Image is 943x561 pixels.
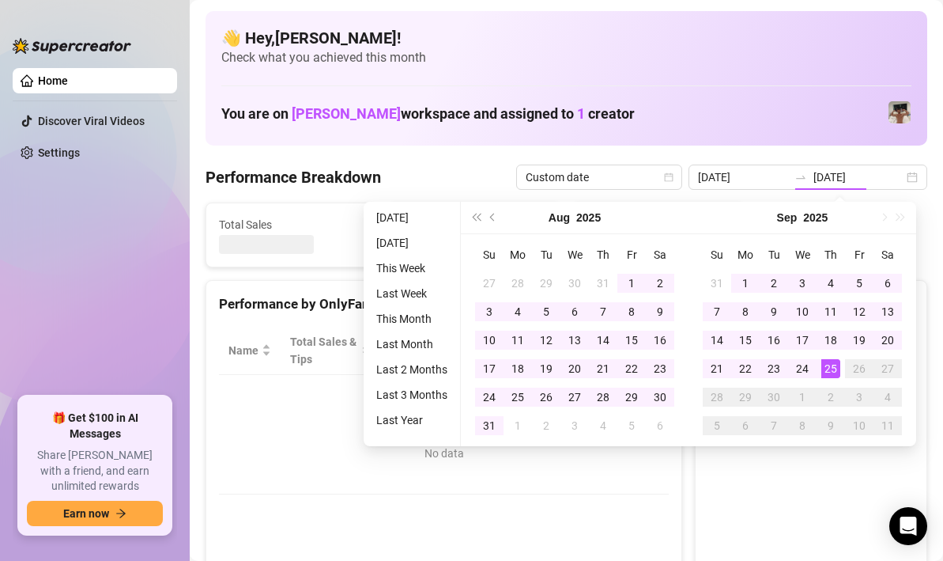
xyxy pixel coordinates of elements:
[221,105,635,123] h1: You are on workspace and assigned to creator
[235,445,653,462] div: No data
[290,333,358,368] span: Total Sales & Tips
[63,507,109,520] span: Earn now
[27,501,163,526] button: Earn nowarrow-right
[587,216,730,233] span: Messages Sent
[564,327,670,375] th: Chat Conversion
[38,74,68,87] a: Home
[219,216,363,233] span: Total Sales
[664,172,673,182] span: calendar
[526,165,673,189] span: Custom date
[574,333,647,368] span: Chat Conversion
[889,507,927,545] div: Open Intercom Messenger
[794,171,807,184] span: swap-right
[888,101,911,123] img: BTeasing
[228,342,258,359] span: Name
[115,508,126,519] span: arrow-right
[27,448,163,495] span: Share [PERSON_NAME] with a friend, and earn unlimited rewards
[206,166,381,188] h4: Performance Breakdown
[483,327,564,375] th: Sales / Hour
[221,27,911,49] h4: 👋 Hey, [PERSON_NAME] !
[492,333,541,368] span: Sales / Hour
[577,105,585,122] span: 1
[219,327,281,375] th: Name
[219,294,669,315] div: Performance by OnlyFans Creator
[38,115,145,127] a: Discover Viral Videos
[794,171,807,184] span: to
[221,49,911,66] span: Check what you achieved this month
[27,411,163,442] span: 🎁 Get $100 in AI Messages
[698,169,788,186] input: Start date
[402,216,546,233] span: Active Chats
[281,327,380,375] th: Total Sales & Tips
[13,38,131,54] img: logo-BBDzfeDw.svg
[813,169,903,186] input: End date
[292,105,401,122] span: [PERSON_NAME]
[390,333,462,368] div: Est. Hours Worked
[708,294,914,315] div: Sales by OnlyFans Creator
[38,146,80,159] a: Settings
